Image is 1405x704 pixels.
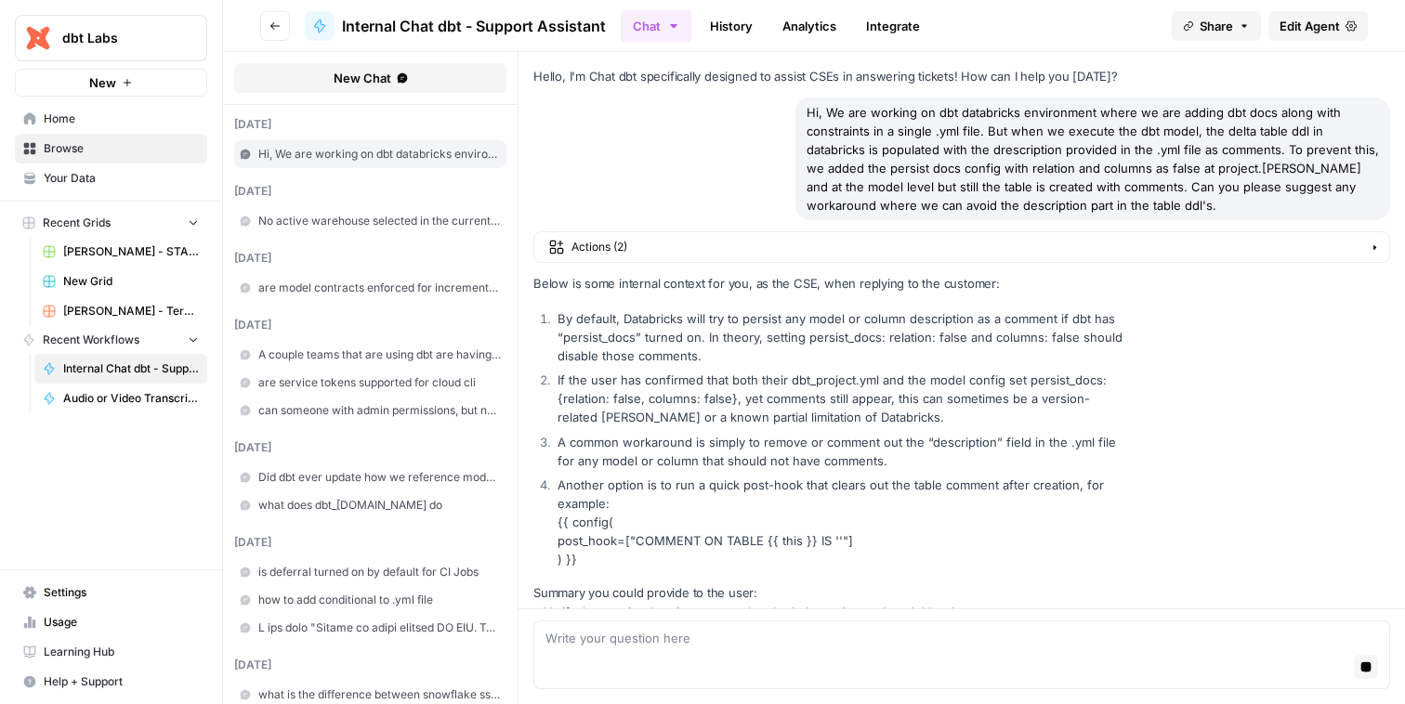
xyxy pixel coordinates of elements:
div: [DATE] [234,657,506,673]
span: are model contracts enforced for incremental models when using on_schema_change: ignore and runni... [258,280,501,296]
a: Internal Chat dbt - Support Assistant [34,354,207,384]
span: Home [44,111,199,127]
a: New Grid [34,267,207,296]
a: L ips dolo "Sitame co adipi elitsed DO EIU. Tempo: IncidIduntuTlabo etdolor magnaaliqua 'ENI_ADMI... [234,614,506,642]
span: dbt Labs [62,29,175,47]
span: Recent Workflows [43,332,139,348]
a: Usage [15,607,207,637]
button: Chat [621,10,691,42]
div: [DATE] [234,183,506,200]
span: Share [1200,17,1233,35]
span: Recent Grids [43,215,111,231]
span: L ips dolo "Sitame co adipi elitsed DO EIU. Tempo: IncidIduntuTlabo etdolor magnaaliqua 'ENI_ADMI... [258,619,501,636]
span: are service tokens supported for cloud cli [258,374,501,391]
a: is deferral turned on by default for CI Jobs [234,558,506,586]
li: By default, Databricks will try to persist any model or column description as a comment if dbt ha... [553,309,1128,365]
span: [PERSON_NAME] - Teradata Converter Grid [63,303,199,319]
a: how to add conditional to .yml file [234,586,506,614]
span: Learning Hub [44,644,199,660]
a: Hi, We are working on dbt databricks environment where we are adding dbt docs along with constrai... [234,140,506,168]
a: A couple teams that are using dbt are having issues with their PR CI job failing on unrelated tes... [234,341,506,369]
span: New Grid [63,273,199,290]
span: Edit Agent [1280,17,1340,35]
a: Browse [15,134,207,163]
span: Audio or Video Transcription with Summary [63,390,199,407]
a: Did dbt ever update how we reference model versioning from _v1 to .v1 or vice versa [234,463,506,491]
a: Home [15,104,207,134]
span: New [89,73,116,92]
button: Share [1172,11,1261,41]
span: Usage [44,614,199,631]
button: Recent Workflows [15,326,207,354]
button: Help + Support [15,667,207,697]
span: what is the difference between snowflake sso and external oauth for snowflake [258,686,501,703]
span: A couple teams that are using dbt are having issues with their PR CI job failing on unrelated tes... [258,346,501,363]
img: dbt Labs Logo [21,21,55,55]
a: Integrate [855,11,931,41]
a: are model contracts enforced for incremental models when using on_schema_change: ignore and runni... [234,274,506,302]
div: [DATE] [234,534,506,551]
a: Your Data [15,163,207,193]
span: New Chat [334,69,391,87]
p: Below is some internal context for you, as the CSE, when replying to the customer: [533,274,1128,293]
span: No active warehouse selected in the current session. [258,213,501,229]
span: Did dbt ever update how we reference model versioning from _v1 to .v1 or vice versa [258,469,501,486]
p: Hello, I'm Chat dbt specifically designed to assist CSEs in answering tickets! How can I help you... [533,67,1128,86]
a: what does dbt_[DOMAIN_NAME] do [234,491,506,519]
div: Actions ( 2 ) [571,239,1356,255]
span: Help + Support [44,673,199,690]
span: is deferral turned on by default for CI Jobs [258,564,501,580]
div: [DATE] [234,116,506,133]
a: can someone with admin permissions, but not account admin permissions, invite users [234,397,506,424]
span: Internal Chat dbt - Support Assistant [63,360,199,377]
a: [PERSON_NAME] - START HERE - Step 1 - dbt Stored PrOcedure Conversion Kit Grid [34,237,207,267]
button: Recent Grids [15,209,207,237]
span: Internal Chat dbt - Support Assistant [342,15,606,37]
li: If the user has confirmed that both their dbt_project.yml and the model config set persist_docs: ... [553,371,1128,426]
a: History [699,11,764,41]
button: Workspace: dbt Labs [15,15,207,61]
a: Edit Agent [1268,11,1368,41]
span: how to add conditional to .yml file [258,592,501,608]
div: Hi, We are working on dbt databricks environment where we are adding dbt docs along with constrai... [795,98,1390,220]
span: what does dbt_[DOMAIN_NAME] do [258,497,501,514]
a: Settings [15,578,207,607]
div: [DATE] [234,250,506,267]
p: Summary you could provide to the user: • Verify that persist_docs is set properly at both the pro... [533,583,1128,701]
span: Settings [44,584,199,601]
a: [PERSON_NAME] - Teradata Converter Grid [34,296,207,326]
li: Another option is to run a quick post-hook that clears out the table comment after creation, for ... [553,476,1128,568]
a: Internal Chat dbt - Support Assistant [305,11,606,41]
div: [DATE] [234,439,506,456]
a: Learning Hub [15,637,207,667]
a: Analytics [771,11,847,41]
span: Browse [44,140,199,157]
span: can someone with admin permissions, but not account admin permissions, invite users [258,402,501,419]
span: Your Data [44,170,199,187]
button: New [15,69,207,97]
li: A common workaround is simply to remove or comment out the “description” field in the .yml file f... [553,433,1128,470]
span: [PERSON_NAME] - START HERE - Step 1 - dbt Stored PrOcedure Conversion Kit Grid [63,243,199,260]
a: are service tokens supported for cloud cli [234,369,506,397]
div: [DATE] [234,317,506,333]
a: No active warehouse selected in the current session. [234,207,506,235]
a: Audio or Video Transcription with Summary [34,384,207,413]
button: New Chat [234,63,506,93]
span: Hi, We are working on dbt databricks environment where we are adding dbt docs along with constrai... [258,146,501,163]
